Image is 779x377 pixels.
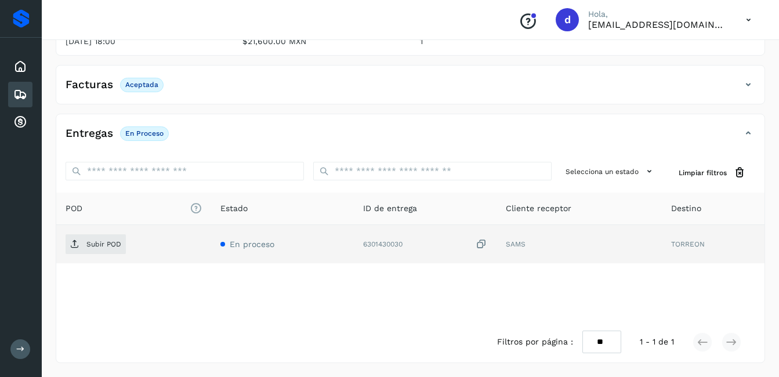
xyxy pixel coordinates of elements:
[220,202,248,215] span: Estado
[8,54,32,79] div: Inicio
[506,202,571,215] span: Cliente receptor
[561,162,660,181] button: Selecciona un estado
[125,81,158,89] p: Aceptada
[671,202,701,215] span: Destino
[125,129,164,137] p: En proceso
[66,127,113,140] h4: Entregas
[8,82,32,107] div: Embarques
[420,37,578,46] p: 1
[56,75,764,104] div: FacturasAceptada
[640,336,674,348] span: 1 - 1 de 1
[588,9,727,19] p: Hola,
[66,78,113,92] h4: Facturas
[66,234,126,254] button: Subir POD
[86,240,121,248] p: Subir POD
[363,202,417,215] span: ID de entrega
[66,202,202,215] span: POD
[242,37,401,46] p: $21,600.00 MXN
[669,162,755,183] button: Limpiar filtros
[588,19,727,30] p: dcordero@grupoterramex.com
[56,124,764,153] div: EntregasEn proceso
[8,110,32,135] div: Cuentas por cobrar
[363,238,487,251] div: 6301430030
[497,336,573,348] span: Filtros por página :
[679,168,727,178] span: Limpiar filtros
[66,37,224,46] p: [DATE] 18:00
[230,240,274,249] span: En proceso
[497,225,662,263] td: SAMS
[662,225,764,263] td: TORREON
